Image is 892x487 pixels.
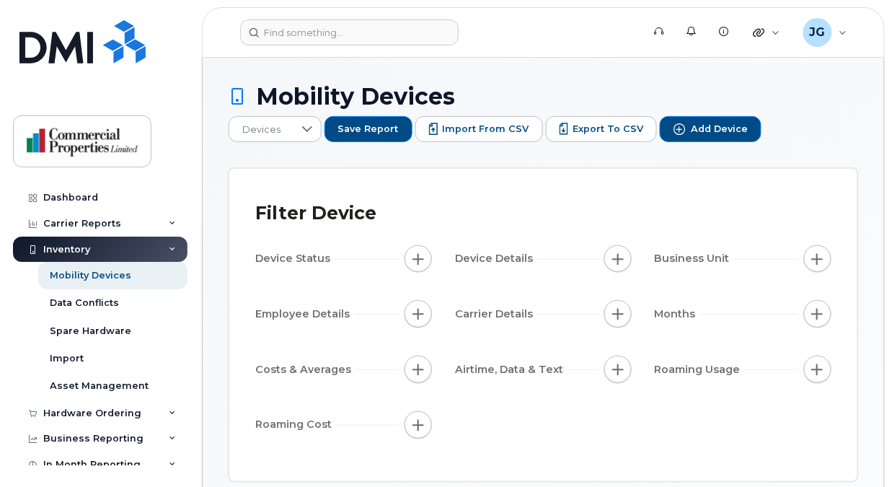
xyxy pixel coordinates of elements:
span: Export to CSV [573,123,643,136]
span: Devices [229,117,293,143]
span: Device Details [455,251,537,266]
span: Mobility Devices [256,84,455,109]
span: Device Status [255,251,335,266]
div: Filter Device [255,195,376,232]
button: Import from CSV [415,116,543,142]
button: Save Report [324,116,412,142]
span: Months [655,307,700,322]
span: Import from CSV [443,123,529,136]
span: Business Unit [655,251,734,266]
span: Airtime, Data & Text [455,362,568,377]
span: Employee Details [255,307,354,322]
span: Add Device [691,123,748,136]
span: Roaming Cost [255,417,336,432]
button: Export to CSV [546,116,658,142]
span: Save Report [338,123,399,136]
span: Costs & Averages [255,362,356,377]
span: Carrier Details [455,307,537,322]
button: Add Device [660,116,761,142]
span: Roaming Usage [655,362,745,377]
